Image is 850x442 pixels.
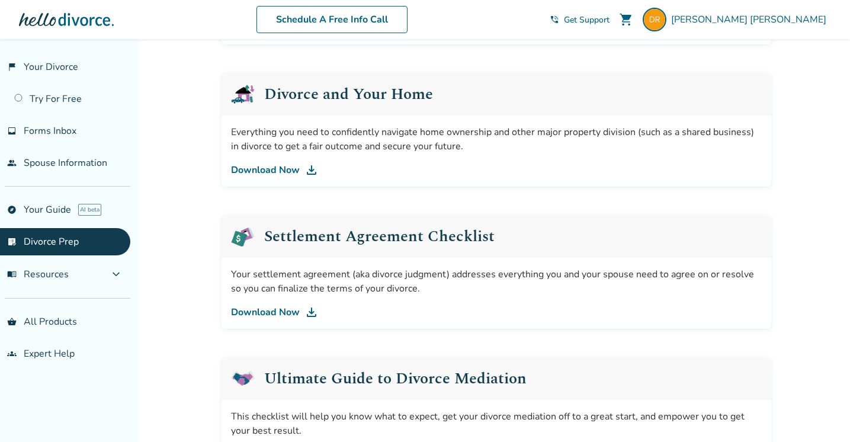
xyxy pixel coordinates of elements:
[7,158,17,168] span: people
[7,62,17,72] span: flag_2
[231,267,762,296] div: Your settlement agreement (aka divorce judgment) addresses everything you and your spouse need to...
[264,87,433,102] h2: Divorce and Your Home
[7,317,17,326] span: shopping_basket
[550,14,610,25] a: phone_in_talkGet Support
[78,204,101,216] span: AI beta
[231,125,762,153] div: Everything you need to confidently navigate home ownership and other major property division (suc...
[231,305,762,319] a: Download Now
[550,15,559,24] span: phone_in_talk
[24,124,76,137] span: Forms Inbox
[643,8,666,31] img: dorothy.radke@gmail.com
[231,225,255,248] img: Settlement Agreement Checklist
[256,6,408,33] a: Schedule A Free Info Call
[7,268,69,281] span: Resources
[619,12,633,27] span: shopping_cart
[264,229,495,244] h2: Settlement Agreement Checklist
[264,371,527,386] h2: Ultimate Guide to Divorce Mediation
[7,349,17,358] span: groups
[564,14,610,25] span: Get Support
[7,205,17,214] span: explore
[231,409,762,438] div: This checklist will help you know what to expect, get your divorce mediation off to a great start...
[304,305,319,319] img: DL
[231,163,762,177] a: Download Now
[231,367,255,390] img: Ultimate Guide to Divorce Mediation
[304,163,319,177] img: DL
[109,267,123,281] span: expand_more
[671,13,831,26] span: [PERSON_NAME] [PERSON_NAME]
[7,237,17,246] span: list_alt_check
[231,82,255,106] img: Divorce and Your Home
[7,126,17,136] span: inbox
[791,385,850,442] iframe: Chat Widget
[7,270,17,279] span: menu_book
